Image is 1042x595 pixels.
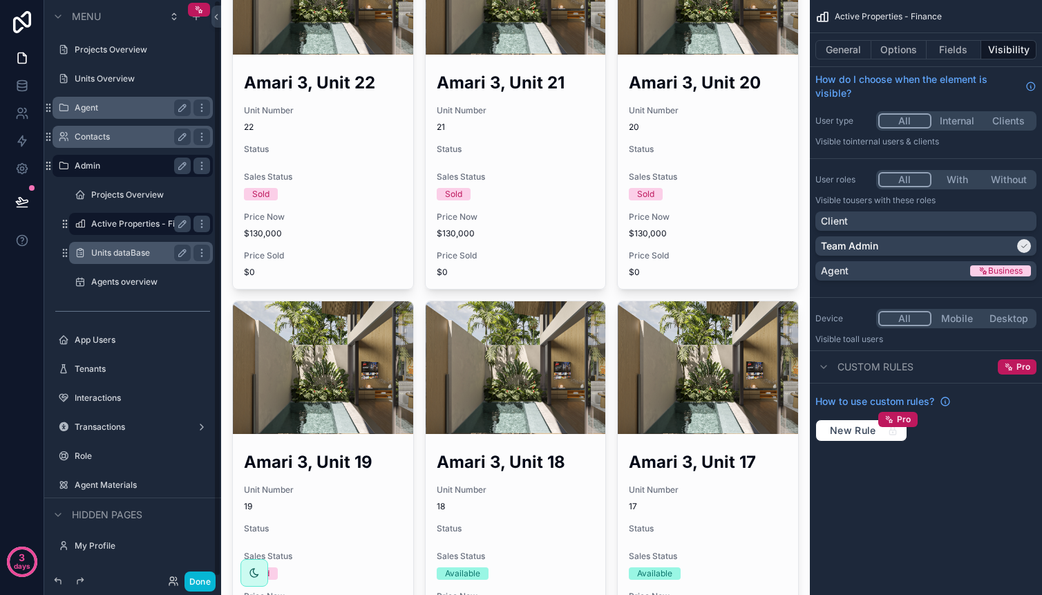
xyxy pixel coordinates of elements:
[931,113,983,129] button: Internal
[1016,361,1030,372] span: Pro
[897,414,911,425] span: Pro
[815,395,934,408] span: How to use custom rules?
[75,393,210,404] label: Interactions
[72,508,142,522] span: Hidden pages
[815,195,1036,206] p: Visible to
[815,313,871,324] label: Device
[983,172,1034,187] button: Without
[75,160,185,171] label: Admin
[837,360,913,374] span: Custom rules
[75,334,210,346] label: App Users
[815,136,1036,147] p: Visible to
[878,172,931,187] button: All
[878,311,931,326] button: All
[815,115,871,126] label: User type
[927,40,982,59] button: Fields
[871,40,927,59] button: Options
[815,174,871,185] label: User roles
[835,11,942,22] span: Active Properties - Finance
[75,102,185,113] label: Agent
[184,572,216,592] button: Done
[75,73,210,84] label: Units Overview
[75,422,191,433] label: Transactions
[91,247,185,258] label: Units dataBase
[75,44,210,55] label: Projects Overview
[851,334,883,344] span: all users
[815,419,907,442] button: New RulePro
[815,395,951,408] a: How to use custom rules?
[75,451,210,462] label: Role
[75,480,210,491] label: Agent Materials
[815,73,1020,100] span: How do I choose when the element is visible?
[851,136,939,147] span: Internal users & clients
[988,265,1023,276] span: Business
[815,73,1036,100] a: How do I choose when the element is visible?
[983,113,1034,129] button: Clients
[931,172,983,187] button: With
[91,189,210,200] label: Projects Overview
[75,131,185,142] label: Contacts
[851,195,936,205] span: Users with these roles
[75,363,210,375] label: Tenants
[815,40,871,59] button: General
[75,540,210,551] label: My Profile
[91,276,210,287] label: Agents overview
[815,334,1036,345] p: Visible to
[824,424,882,437] span: New Rule
[821,214,848,228] p: Client
[821,264,849,278] p: Agent
[983,311,1034,326] button: Desktop
[91,218,191,229] label: Active Properties - Finance
[72,10,101,23] span: Menu
[981,40,1036,59] button: Visibility
[821,239,878,253] p: Team Admin
[14,556,30,576] p: days
[19,551,25,565] p: 3
[931,311,983,326] button: Mobile
[878,113,931,129] button: All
